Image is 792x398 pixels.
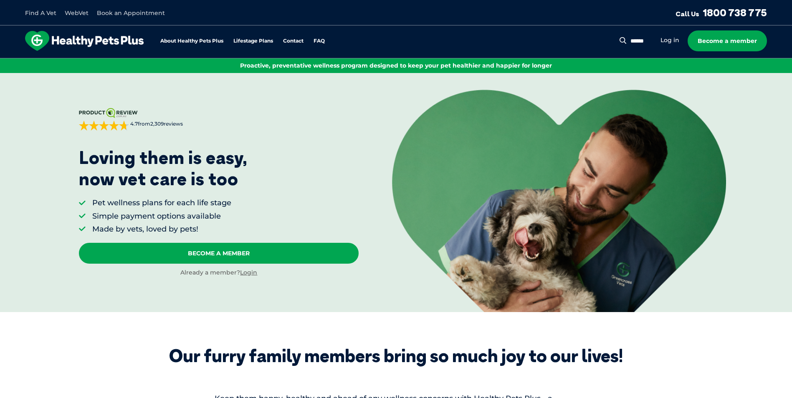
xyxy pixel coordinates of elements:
div: 4.7 out of 5 stars [79,121,129,131]
img: <p>Loving them is easy, <br /> now vet care is too</p> [392,90,726,312]
a: Book an Appointment [97,9,165,17]
a: Become a member [688,30,767,51]
a: About Healthy Pets Plus [160,38,223,44]
a: Login [240,269,257,276]
img: hpp-logo [25,31,144,51]
a: 4.7from2,309reviews [79,108,359,131]
a: Lifestage Plans [233,38,273,44]
span: Call Us [676,10,699,18]
li: Pet wellness plans for each life stage [92,198,231,208]
span: Proactive, preventative wellness program designed to keep your pet healthier and happier for longer [240,62,552,69]
a: FAQ [314,38,325,44]
span: from [129,121,183,128]
a: Call Us1800 738 775 [676,6,767,19]
a: Contact [283,38,304,44]
p: Loving them is easy, now vet care is too [79,147,248,189]
li: Made by vets, loved by pets! [92,224,231,234]
a: Log in [660,36,679,44]
div: Already a member? [79,269,359,277]
div: Our furry family members bring so much joy to our lives! [169,345,623,366]
button: Search [618,36,628,45]
a: Find A Vet [25,9,56,17]
span: 2,309 reviews [150,121,183,127]
strong: 4.7 [130,121,138,127]
a: WebVet [65,9,89,17]
a: Become A Member [79,243,359,264]
li: Simple payment options available [92,211,231,222]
